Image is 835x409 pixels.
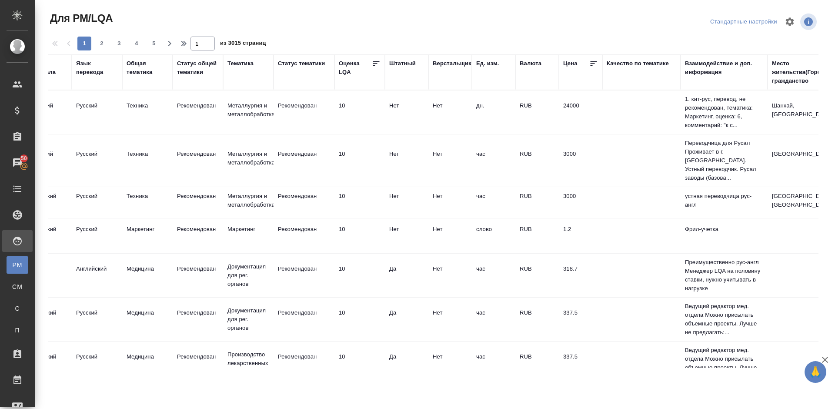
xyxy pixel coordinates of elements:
div: Статус тематики [278,59,325,68]
td: Русский [72,221,122,251]
td: Медицина [122,260,173,291]
td: 3000 [559,145,602,176]
td: Металлургия и металлобработка [223,97,274,127]
td: Маркетинг [223,221,274,251]
p: 1. кит-рус, перевод, не рекомендован, тематика: Маркетинг, оценка: 6, комментарий: "к с... [685,95,763,130]
td: Рекомендован [173,188,223,218]
td: Русский [72,97,122,127]
td: Нет [428,97,472,127]
td: Медицина [122,304,173,335]
td: Нет [428,188,472,218]
span: Посмотреть информацию [800,13,818,30]
div: Верстальщик [433,59,471,68]
button: 4 [130,37,144,50]
td: 24000 [559,97,602,127]
div: Валюта [520,59,541,68]
td: RUB [515,221,559,251]
td: Нет [428,348,472,379]
td: Рекомендован [274,97,334,127]
div: Качество по тематике [607,59,669,68]
td: Рекомендован [274,260,334,291]
span: 2 [95,39,109,48]
div: Штатный [389,59,416,68]
td: Рекомендован [274,304,334,335]
span: 3 [112,39,126,48]
td: 318.7 [559,260,602,291]
td: час [472,260,515,291]
td: Рекомендован [274,221,334,251]
td: Русский [72,304,122,335]
td: Документация для рег. органов [223,302,274,337]
td: 337.5 [559,348,602,379]
td: Металлургия и металлобработка [223,145,274,176]
button: 2 [95,37,109,50]
td: Рекомендован [173,97,223,127]
div: Статус общей тематики [177,59,219,77]
td: час [472,188,515,218]
td: Нет [385,145,428,176]
td: Рекомендован [274,348,334,379]
td: Маркетинг [122,221,173,251]
td: Английский [72,260,122,291]
td: Медицина [122,348,173,379]
button: 🙏 [805,361,826,383]
p: устная переводчица рус-англ [685,192,763,209]
td: Рекомендован [173,304,223,335]
td: Рекомендован [173,221,223,251]
td: Нет [428,304,472,335]
td: Нет [385,221,428,251]
span: CM [11,282,24,291]
a: PM [7,256,28,274]
td: 1.2 [559,221,602,251]
div: Тематика [227,59,254,68]
td: Да [385,348,428,379]
div: Общая тематика [127,59,168,77]
p: Преимущественно рус-англ Менеджер LQA на половину ставки, нужно учитывать в нагрузке [685,258,763,293]
div: перевод идеальный/почти идеальный. Ни редактор, ни корректор не нужен [339,308,381,317]
td: Нет [385,97,428,127]
div: Язык перевода [76,59,118,77]
td: час [472,348,515,379]
span: П [11,326,24,335]
td: Нет [428,145,472,176]
a: 50 [2,152,33,174]
td: RUB [515,304,559,335]
span: Для PM/LQA [48,11,113,25]
button: 3 [112,37,126,50]
a: CM [7,278,28,295]
span: 🙏 [808,363,823,381]
span: 50 [16,154,32,163]
td: Рекомендован [274,145,334,176]
td: Техника [122,145,173,176]
p: Ведущий редактор мед. отдела Можно присылать объемные проекты. Лучше не предлагать:... [685,346,763,381]
div: перевод идеальный/почти идеальный. Ни редактор, ни корректор не нужен [339,352,381,361]
td: слово [472,221,515,251]
p: Переводчица для Русал Проживает в г. [GEOGRAPHIC_DATA]. Устный переводчик. Русал заводы (базова... [685,139,763,182]
div: split button [708,15,779,29]
td: Рекомендован [274,188,334,218]
td: Производство лекарственных препаратов [223,346,274,381]
td: Нет [428,260,472,291]
p: Ведущий редактор мед. отдела Можно присылать объемные проекты. Лучше не предлагать:... [685,302,763,337]
td: Рекомендован [173,260,223,291]
div: перевод идеальный/почти идеальный. Ни редактор, ни корректор не нужен [339,101,381,110]
td: Техника [122,97,173,127]
td: RUB [515,348,559,379]
td: Рекомендован [173,348,223,379]
td: час [472,145,515,176]
td: RUB [515,145,559,176]
div: Взаимодействие и доп. информация [685,59,763,77]
td: Металлургия и металлобработка [223,188,274,218]
span: PM [11,261,24,269]
span: 4 [130,39,144,48]
div: Оценка LQA [339,59,372,77]
span: из 3015 страниц [220,38,266,50]
td: RUB [515,97,559,127]
td: Русский [72,145,122,176]
td: Русский [72,188,122,218]
div: перевод идеальный/почти идеальный. Ни редактор, ни корректор не нужен [339,192,381,201]
span: Настроить таблицу [779,11,800,32]
td: RUB [515,188,559,218]
span: С [11,304,24,313]
td: 3000 [559,188,602,218]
